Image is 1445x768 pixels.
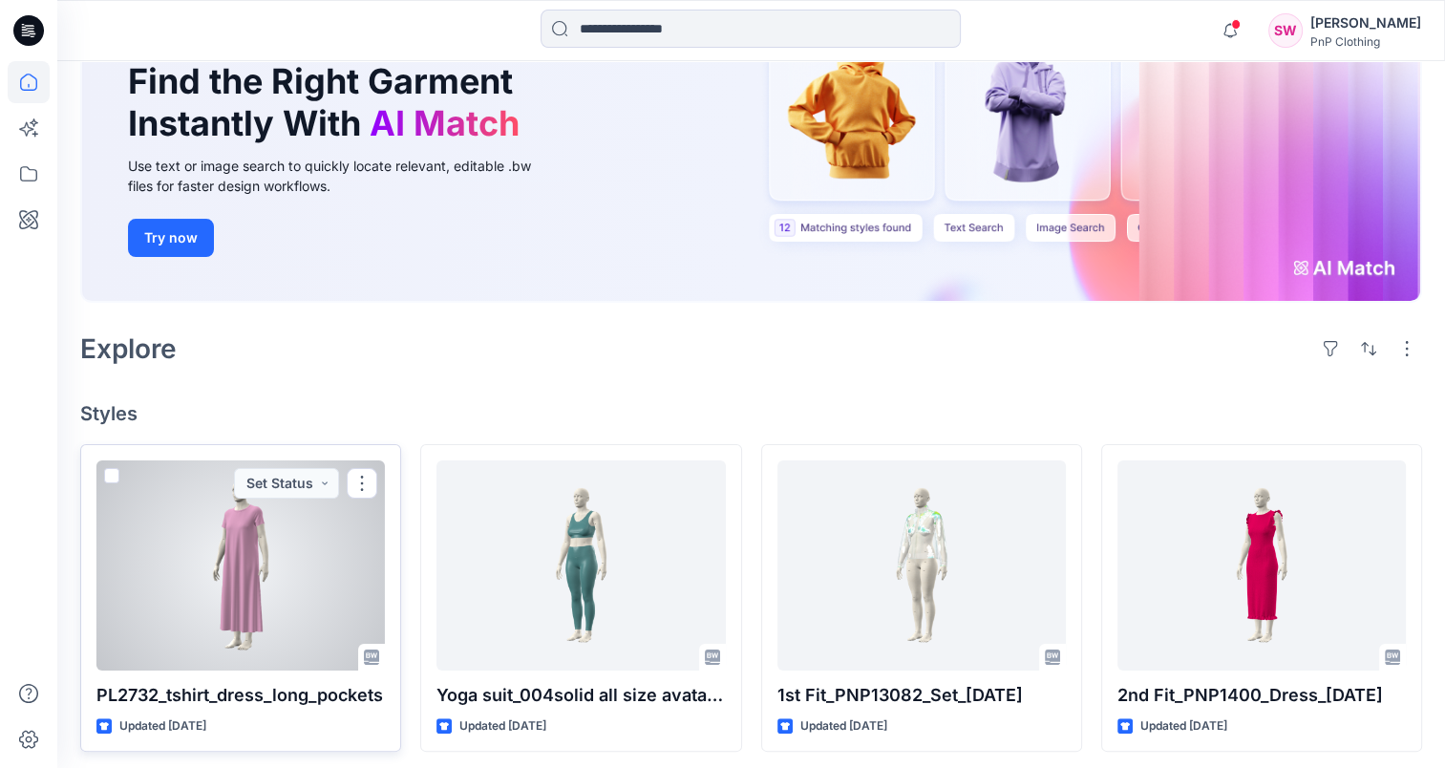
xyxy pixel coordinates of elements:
[436,460,725,671] a: Yoga suit_004solid all size avatars simulation
[1310,11,1421,34] div: [PERSON_NAME]
[459,716,546,736] p: Updated [DATE]
[96,682,385,709] p: PL2732_tshirt_dress_long_pockets
[1140,716,1227,736] p: Updated [DATE]
[96,460,385,671] a: PL2732_tshirt_dress_long_pockets
[1117,682,1406,709] p: 2nd Fit_PNP1400_Dress_[DATE]
[80,333,177,364] h2: Explore
[80,402,1422,425] h4: Styles
[1268,13,1303,48] div: SW
[777,682,1066,709] p: 1st Fit_PNP13082_Set_[DATE]
[777,460,1066,671] a: 1st Fit_PNP13082_Set_01.10.25
[128,219,214,257] button: Try now
[800,716,887,736] p: Updated [DATE]
[128,61,529,143] h1: Find the Right Garment Instantly With
[370,102,520,144] span: AI Match
[436,682,725,709] p: Yoga suit_004solid all size avatars simulation
[128,156,558,196] div: Use text or image search to quickly locate relevant, editable .bw files for faster design workflows.
[1310,34,1421,49] div: PnP Clothing
[1117,460,1406,671] a: 2nd Fit_PNP1400_Dress_30.09.25
[119,716,206,736] p: Updated [DATE]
